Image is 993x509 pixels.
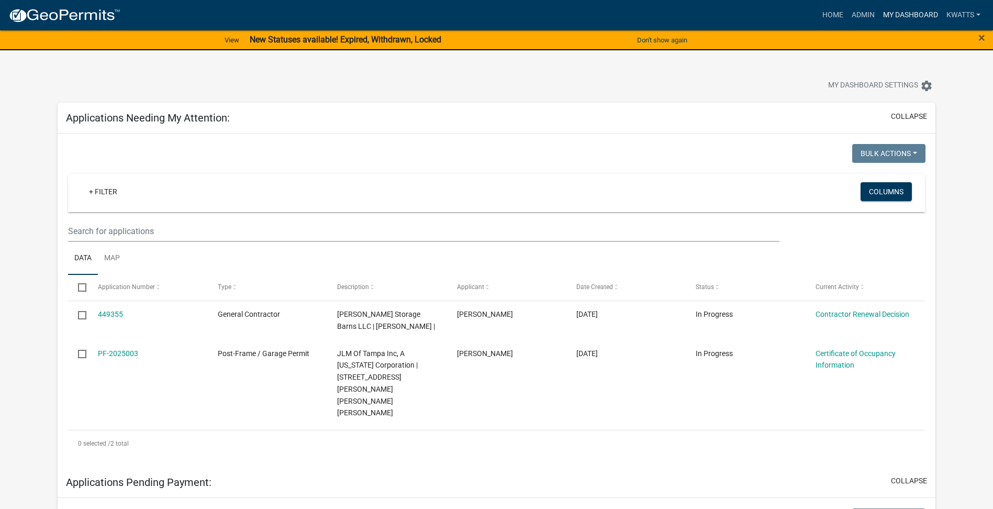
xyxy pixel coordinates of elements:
h5: Applications Needing My Attention: [66,112,230,124]
a: PF-2025003 [98,349,138,358]
span: Status [696,283,714,291]
span: × [978,30,985,45]
span: Marvin Raber [457,310,513,318]
a: Contractor Renewal Decision [816,310,909,318]
a: Kwatts [942,5,985,25]
a: Home [818,5,847,25]
datatable-header-cell: Select [68,275,88,300]
button: Close [978,31,985,44]
span: Post-Frame / Garage Permit [218,349,309,358]
button: Bulk Actions [852,144,925,163]
button: Don't show again [633,31,691,49]
span: Type [218,283,231,291]
span: Description [337,283,369,291]
strong: New Statuses available! Expired, Withdrawn, Locked [250,35,441,45]
span: My Dashboard Settings [828,80,918,92]
datatable-header-cell: Type [208,275,327,300]
span: Date Created [576,283,613,291]
span: Raber Storage Barns LLC | Marvin Raber | [337,310,435,330]
span: 01/16/2025 [576,349,598,358]
datatable-header-cell: Description [327,275,447,300]
datatable-header-cell: Current Activity [805,275,924,300]
span: 0 selected / [78,440,110,447]
h5: Applications Pending Payment: [66,476,211,489]
button: collapse [891,475,927,486]
datatable-header-cell: Application Number [88,275,207,300]
span: Application Number [98,283,155,291]
datatable-header-cell: Status [686,275,805,300]
span: Current Activity [816,283,859,291]
span: Larry Boston [457,349,513,358]
a: My Dashboard [879,5,942,25]
datatable-header-cell: Date Created [566,275,686,300]
span: General Contractor [218,310,280,318]
a: Certificate of Occupancy Information [816,349,896,370]
a: + Filter [81,182,126,201]
i: settings [920,80,933,92]
a: View [220,31,243,49]
span: In Progress [696,310,733,318]
div: 2 total [68,430,925,457]
a: Map [98,242,126,275]
span: In Progress [696,349,733,358]
button: Columns [861,182,912,201]
a: 449355 [98,310,123,318]
a: Data [68,242,98,275]
button: collapse [891,111,927,122]
span: JLM Of Tampa Inc, A Florida Corporation | 19175 N. Dale Mabry Hwy, Lutz [337,349,418,417]
span: 07/14/2025 [576,310,598,318]
a: Admin [847,5,879,25]
div: collapse [58,134,935,467]
input: Search for applications [68,220,779,242]
span: Applicant [457,283,484,291]
datatable-header-cell: Applicant [447,275,566,300]
button: My Dashboard Settingssettings [820,75,941,96]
